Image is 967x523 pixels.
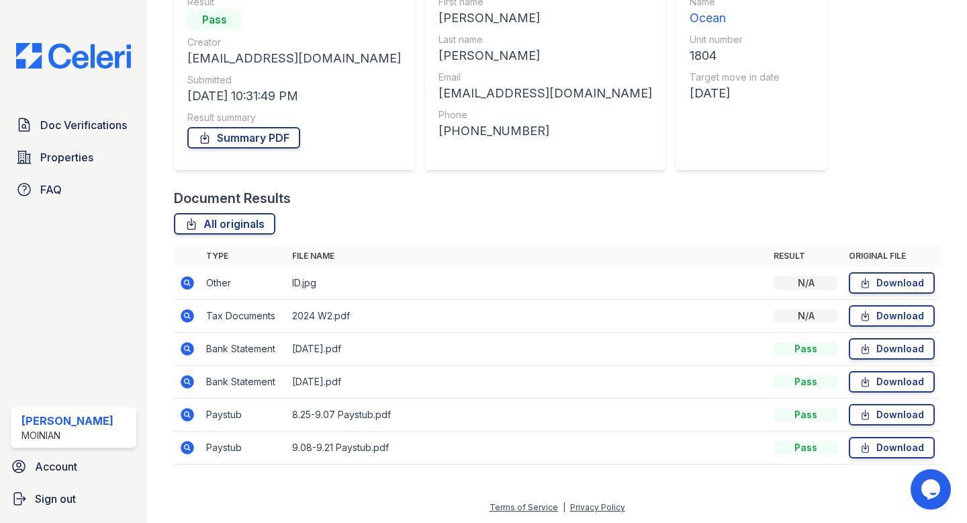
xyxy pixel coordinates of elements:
a: All originals [174,213,275,235]
div: Target move in date [690,71,780,84]
td: [DATE].pdf [287,366,768,399]
div: Phone [439,108,652,122]
div: Ocean [690,9,780,28]
a: Download [849,404,935,426]
td: ID.jpg [287,267,768,300]
td: Other [201,267,287,300]
th: File name [287,245,768,267]
div: [PERSON_NAME] [439,46,652,65]
td: Tax Documents [201,300,287,333]
td: 9.08-9.21 Paystub.pdf [287,432,768,465]
div: Document Results [174,189,291,208]
a: Doc Verifications [11,112,136,138]
div: N/A [774,309,838,323]
a: Terms of Service [490,502,558,512]
iframe: chat widget [911,469,954,510]
div: Pass [774,408,838,421]
div: [EMAIL_ADDRESS][DOMAIN_NAME] [187,49,401,68]
div: Pass [774,375,838,389]
a: Download [849,371,935,393]
div: Email [439,71,652,84]
div: Pass [774,342,838,356]
span: FAQ [40,182,62,198]
div: 1804 [690,46,780,65]
a: Privacy Policy [570,502,625,512]
a: Properties [11,144,136,171]
div: Submitted [187,73,401,87]
div: Creator [187,36,401,49]
span: Properties [40,149,93,165]
td: 2024 W2.pdf [287,300,768,333]
div: Unit number [690,33,780,46]
span: Account [35,458,77,475]
div: [PHONE_NUMBER] [439,122,652,140]
div: [EMAIL_ADDRESS][DOMAIN_NAME] [439,84,652,103]
div: N/A [774,276,838,290]
td: Paystub [201,399,287,432]
div: Result summary [187,111,401,124]
div: | [563,502,565,512]
div: Pass [774,441,838,454]
th: Original file [843,245,940,267]
td: [DATE].pdf [287,333,768,366]
a: Download [849,338,935,360]
a: Sign out [5,485,142,512]
div: [PERSON_NAME] [439,9,652,28]
a: Download [849,272,935,294]
td: Bank Statement [201,333,287,366]
a: Account [5,453,142,480]
div: Moinian [21,429,113,442]
div: [DATE] 10:31:49 PM [187,87,401,106]
div: [DATE] [690,84,780,103]
th: Result [768,245,843,267]
span: Sign out [35,491,76,507]
a: Download [849,437,935,458]
th: Type [201,245,287,267]
td: 8.25-9.07 Paystub.pdf [287,399,768,432]
a: FAQ [11,176,136,203]
td: Bank Statement [201,366,287,399]
img: CE_Logo_Blue-a8612792a0a2168367f1c8372b55b34899dd931a85d93a1a3d3e32e68fde9ad4.png [5,43,142,69]
div: Last name [439,33,652,46]
div: Pass [187,9,241,30]
a: Summary PDF [187,127,300,149]
td: Paystub [201,432,287,465]
div: [PERSON_NAME] [21,413,113,429]
a: Download [849,305,935,327]
span: Doc Verifications [40,117,127,133]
